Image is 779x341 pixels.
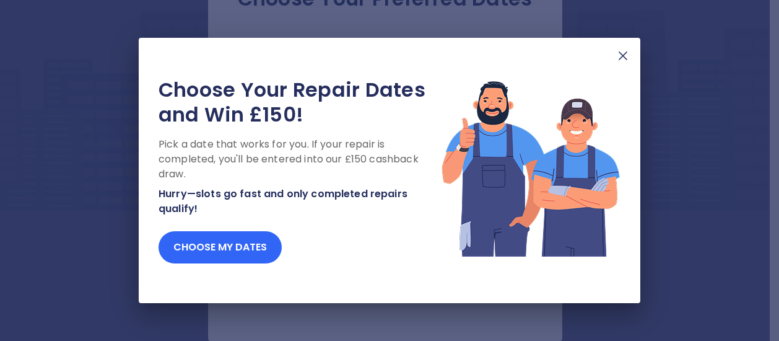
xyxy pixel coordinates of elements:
p: Pick a date that works for you. If your repair is completed, you'll be entered into our £150 cash... [159,137,441,182]
img: X Mark [616,48,630,63]
h2: Choose Your Repair Dates and Win £150! [159,77,441,127]
button: Choose my dates [159,231,282,263]
p: Hurry—slots go fast and only completed repairs qualify! [159,187,441,216]
img: Lottery [441,77,620,259]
